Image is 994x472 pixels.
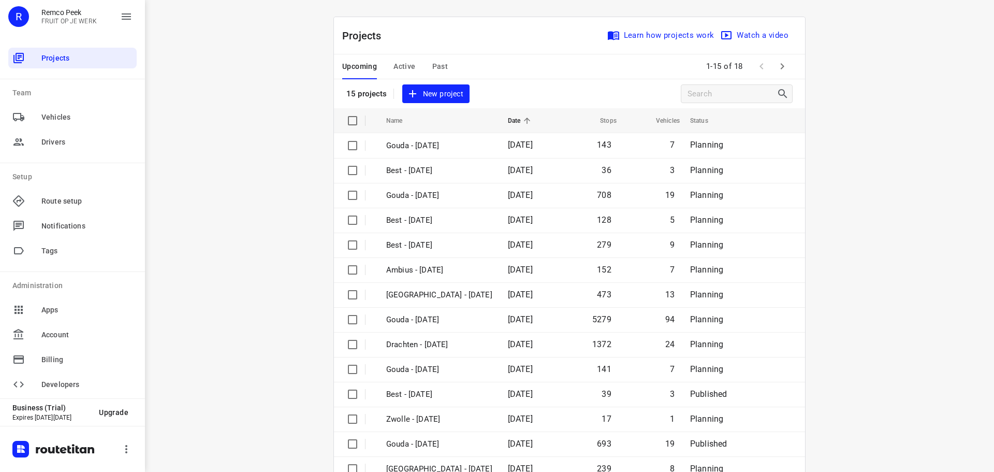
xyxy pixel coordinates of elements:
p: Best - [DATE] [386,214,492,226]
span: 19 [665,439,675,449]
span: Planning [690,140,723,150]
span: New project [408,88,463,101]
span: Billing [41,354,133,365]
p: Setup [12,171,137,182]
span: [DATE] [508,339,533,349]
span: [DATE] [508,389,533,399]
span: 1372 [592,339,611,349]
span: Planning [690,290,723,299]
span: 39 [602,389,611,399]
button: Upgrade [91,403,137,422]
p: Gouda - [DATE] [386,190,492,202]
span: [DATE] [508,414,533,424]
span: Planning [690,240,723,250]
span: Planning [690,414,723,424]
p: Gouda - Friday [386,364,492,376]
span: Vehicles [642,115,680,127]
span: 17 [602,414,611,424]
span: Projects [41,53,133,64]
span: 473 [597,290,611,299]
div: Developers [8,374,137,395]
p: Team [12,88,137,98]
p: Best - Friday [386,165,492,177]
span: 141 [597,364,611,374]
span: [DATE] [508,165,533,175]
span: [DATE] [508,190,533,200]
div: Vehicles [8,107,137,127]
span: 7 [670,364,675,374]
span: 1-15 of 18 [702,55,747,78]
span: Upcoming [342,60,377,73]
div: Projects [8,48,137,68]
div: Tags [8,240,137,261]
span: 1 [670,414,675,424]
p: Drachten - Monday [386,339,492,351]
p: Gouda - Friday [386,140,492,152]
p: Antwerpen - Monday [386,289,492,301]
p: Zwolle - Friday [386,413,492,425]
span: 5279 [592,314,611,324]
span: [DATE] [508,215,533,225]
div: Route setup [8,191,137,211]
p: FRUIT OP JE WERK [41,18,97,25]
span: 3 [670,165,675,175]
span: [DATE] [508,364,533,374]
span: Planning [690,165,723,175]
span: Apps [41,305,133,316]
span: 3 [670,389,675,399]
span: Status [690,115,722,127]
p: Gouda - Monday [386,314,492,326]
p: Gouda - Thursday [386,438,492,450]
p: Ambius - Monday [386,264,492,276]
div: R [8,6,29,27]
span: Planning [690,190,723,200]
p: Best - Friday [386,389,492,401]
span: Upgrade [99,408,128,417]
span: Tags [41,246,133,256]
span: 13 [665,290,675,299]
button: New project [402,84,470,104]
input: Search projects [688,86,777,102]
p: Best - Tuesday [386,239,492,251]
div: Billing [8,349,137,370]
span: Drivers [41,137,133,148]
span: [DATE] [508,439,533,449]
span: Date [508,115,534,127]
div: Notifications [8,216,137,236]
span: 143 [597,140,611,150]
span: 19 [665,190,675,200]
p: Business (Trial) [12,404,91,412]
span: 128 [597,215,611,225]
span: 708 [597,190,611,200]
div: Account [8,324,137,345]
span: Past [432,60,448,73]
span: Name [386,115,416,127]
span: 36 [602,165,611,175]
span: Notifications [41,221,133,232]
span: [DATE] [508,265,533,275]
p: Remco Peek [41,8,97,17]
span: Previous Page [751,56,772,77]
span: 7 [670,265,675,275]
span: Published [690,439,727,449]
span: 279 [597,240,611,250]
p: Expires [DATE][DATE] [12,414,91,421]
span: Published [690,389,727,399]
span: [DATE] [508,140,533,150]
span: 9 [670,240,675,250]
div: Drivers [8,132,137,152]
span: [DATE] [508,290,533,299]
p: 15 projects [346,89,387,98]
span: [DATE] [508,314,533,324]
span: Planning [690,314,723,324]
span: Planning [690,364,723,374]
span: Planning [690,215,723,225]
span: Account [41,330,133,340]
span: 152 [597,265,611,275]
span: 24 [665,339,675,349]
p: Administration [12,280,137,291]
span: Planning [690,265,723,275]
span: Active [393,60,415,73]
span: Vehicles [41,112,133,123]
span: Developers [41,379,133,390]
